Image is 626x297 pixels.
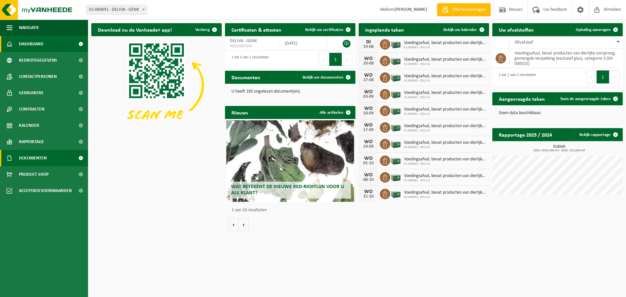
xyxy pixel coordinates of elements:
[362,89,375,95] div: WO
[19,166,49,183] span: Product Shop
[362,128,375,132] div: 17-09
[225,106,254,119] h2: Nieuws
[404,107,486,112] span: Voedingsafval, bevat producten van dierlijke oorsprong, gemengde verpakking (exc...
[225,23,288,36] h2: Certificaten & attesten
[390,121,401,132] img: PB-LB-0680-HPE-GN-01
[19,36,43,52] span: Dashboard
[362,139,375,144] div: WO
[362,156,375,161] div: WO
[404,162,486,166] span: 01-069691 - DELIVA
[228,218,239,231] button: Vorige
[404,40,486,46] span: Voedingsafval, bevat producten van dierlijke oorsprong, gemengde verpakking (exc...
[362,106,375,111] div: WO
[404,74,486,79] span: Voedingsafval, bevat producten van dierlijke oorsprong, gemengde verpakking (exc...
[19,101,44,117] span: Contracten
[19,183,72,199] span: Acceptatievoorwaarden
[609,70,619,83] button: Next
[19,52,57,68] span: Bedrijfsgegevens
[359,23,410,36] h2: Ingeplande taken
[362,95,375,99] div: 03-09
[19,68,57,85] span: Contactpersonen
[362,178,375,182] div: 08-10
[496,149,623,152] span: 2024: 4515,440 m3 - 2025: 151,640 m3
[404,129,486,133] span: 01-069691 - DELIVA
[19,150,47,166] span: Documenten
[492,128,559,141] h2: Rapportage 2025 / 2024
[226,120,354,202] a: Wat betekent de nieuwe RED-richtlijn voor u als klant?
[390,138,401,149] img: PB-LB-0680-HPE-GN-01
[362,189,375,194] div: WO
[297,71,355,84] a: Bekijk uw documenten
[91,36,222,134] img: Download de VHEPlus App
[443,28,477,32] span: Bekijk uw kalender
[390,38,401,49] img: PB-LB-0680-HPE-GN-01
[404,46,486,50] span: 01-069691 - DELIVA
[437,3,491,16] a: Offerte aanvragen
[228,52,269,67] div: 1 tot 1 van 1 resultaten
[230,44,275,49] span: RED25007245
[390,188,401,199] img: PB-LB-0680-HPE-GN-01
[19,117,39,134] span: Kalender
[492,23,540,36] h2: Uw afvalstoffen
[362,123,375,128] div: WO
[19,20,39,36] span: Navigatie
[362,78,375,82] div: 27-08
[404,124,486,129] span: Voedingsafval, bevat producten van dierlijke oorsprong, gemengde verpakking (exc...
[555,92,622,105] a: Toon de aangevraagde taken
[404,190,486,195] span: Voedingsafval, bevat producten van dierlijke oorsprong, gemengde verpakking (exc...
[362,61,375,66] div: 20-08
[438,23,488,36] a: Bekijk uw kalender
[362,73,375,78] div: WO
[342,53,352,66] button: Next
[362,39,375,45] div: DI
[319,53,329,66] button: Previous
[19,134,44,150] span: Rapportage
[514,40,533,45] span: Afvalstof
[390,171,401,182] img: PB-LB-0680-HPE-GN-01
[404,57,486,62] span: Voedingsafval, bevat producten van dierlijke oorsprong, gemengde verpakking (exc...
[390,88,401,99] img: PB-LB-0680-HPE-GN-01
[450,7,487,13] span: Offerte aanvragen
[305,28,343,32] span: Bekijk uw certificaten
[231,208,352,213] p: 1 van 10 resultaten
[510,49,623,68] td: voedingsafval, bevat producten van dierlijke oorsprong, gemengde verpakking (exclusief glas), cat...
[86,5,147,15] span: 01-069691 - DELIVA - GENK
[404,62,486,66] span: 01-069691 - DELIVA
[329,53,342,66] button: 1
[19,85,43,101] span: Gebruikers
[362,45,375,49] div: 19-08
[190,23,221,36] button: Verberg
[362,56,375,61] div: WO
[586,70,597,83] button: Previous
[404,145,486,149] span: 01-069691 - DELIVA
[231,184,344,196] span: Wat betekent de nieuwe RED-richtlijn voor u als klant?
[597,70,609,83] button: 1
[404,173,486,179] span: Voedingsafval, bevat producten van dierlijke oorsprong, gemengde verpakking (exc...
[404,90,486,96] span: Voedingsafval, bevat producten van dierlijke oorsprong, gemengde verpakking (exc...
[362,161,375,166] div: 01-10
[230,38,257,43] span: DELIVA - GENK
[571,23,622,36] a: Ophaling aanvragen
[390,55,401,66] img: PB-LB-0680-HPE-GN-01
[499,111,616,115] p: Geen data beschikbaar.
[404,79,486,83] span: 01-069691 - DELIVA
[362,194,375,199] div: 15-10
[91,23,178,36] h2: Download nu de Vanheede+ app!
[576,28,611,32] span: Ophaling aanvragen
[390,71,401,82] img: PB-LB-0680-HPE-GN-01
[231,89,349,94] p: U heeft 185 ongelezen document(en).
[195,28,210,32] span: Verberg
[362,144,375,149] div: 24-09
[492,92,551,105] h2: Aangevraagde taken
[314,106,355,119] a: Alle artikelen
[404,195,486,199] span: 01-069691 - DELIVA
[496,70,536,84] div: 1 tot 1 van 1 resultaten
[560,97,611,101] span: Toon de aangevraagde taken
[362,172,375,178] div: WO
[239,218,249,231] button: Volgende
[395,7,427,12] strong: [PERSON_NAME]
[362,111,375,116] div: 10-09
[404,140,486,145] span: Voedingsafval, bevat producten van dierlijke oorsprong, gemengde verpakking (exc...
[86,5,147,14] span: 01-069691 - DELIVA - GENK
[496,144,623,152] h3: Kubiek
